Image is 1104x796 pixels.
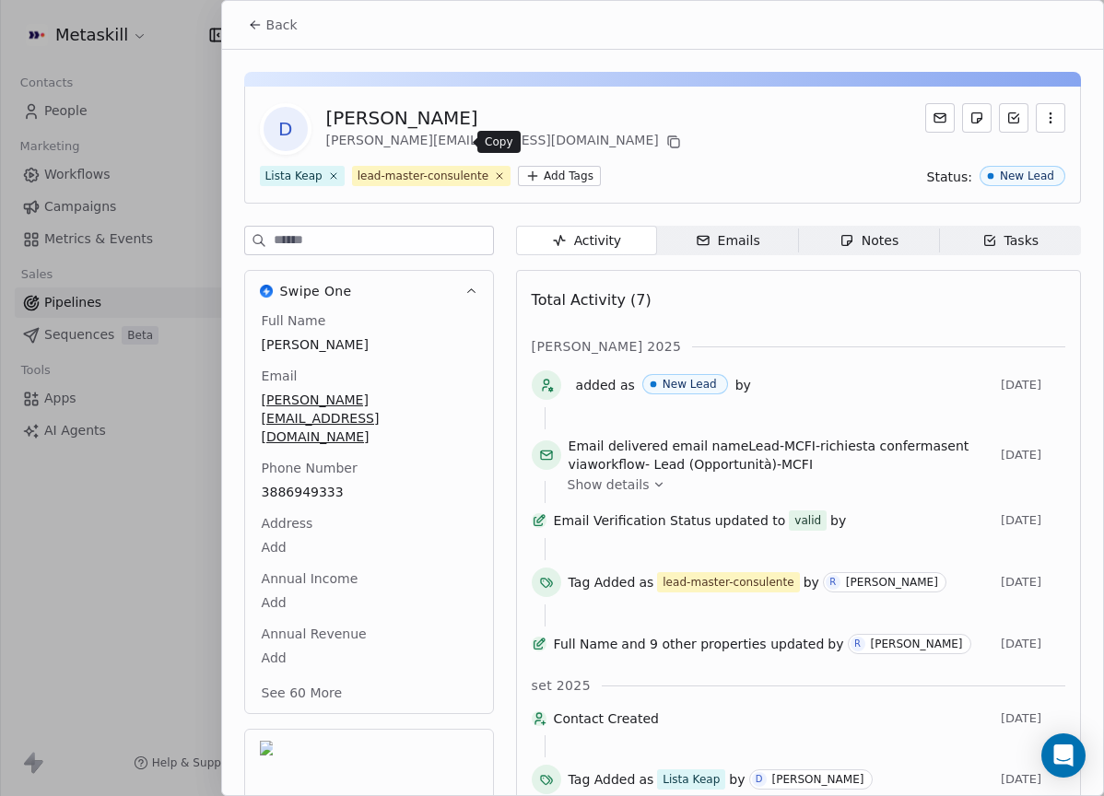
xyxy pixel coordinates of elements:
[696,231,760,251] div: Emails
[1041,733,1086,778] div: Open Intercom Messenger
[245,311,493,713] div: Swipe OneSwipe One
[280,282,352,300] span: Swipe One
[569,439,668,453] span: Email delivered
[245,271,493,311] button: Swipe OneSwipe One
[554,511,711,530] span: Email Verification Status
[258,569,362,588] span: Annual Income
[532,291,652,309] span: Total Activity (7)
[262,649,476,667] span: Add
[265,168,323,184] div: Lista Keap
[554,635,618,653] span: Full Name
[1001,448,1065,462] span: [DATE]
[854,637,861,651] div: R
[927,168,972,186] span: Status:
[1001,637,1065,651] span: [DATE]
[569,573,636,591] span: Tag Added
[621,635,824,653] span: and 9 other properties updated
[576,376,635,394] span: added as
[568,475,650,494] span: Show details
[532,676,591,695] span: set 2025
[794,511,821,530] div: valid
[485,135,513,149] p: Copy
[639,573,653,591] span: as
[262,391,476,446] span: [PERSON_NAME][EMAIL_ADDRESS][DOMAIN_NAME]
[258,367,301,385] span: Email
[260,285,273,298] img: Swipe One
[982,231,1039,251] div: Tasks
[569,437,993,474] span: email name sent via workflow -
[1001,772,1065,787] span: [DATE]
[326,131,685,153] div: [PERSON_NAME][EMAIL_ADDRESS][DOMAIN_NAME]
[264,107,308,151] span: D
[654,457,813,472] span: Lead (Opportunità)-MCFI
[1001,378,1065,392] span: [DATE]
[262,483,476,501] span: 3886949333
[532,337,682,356] span: [PERSON_NAME] 2025
[830,511,846,530] span: by
[518,166,601,186] button: Add Tags
[663,574,793,591] div: lead-master-consulente
[258,625,370,643] span: Annual Revenue
[262,335,476,354] span: [PERSON_NAME]
[569,770,636,789] span: Tag Added
[639,770,653,789] span: as
[871,638,963,650] div: [PERSON_NAME]
[828,635,843,653] span: by
[846,576,938,589] div: [PERSON_NAME]
[554,709,993,728] span: Contact Created
[748,439,941,453] span: Lead-MCFI-richiesta conferma
[1001,711,1065,726] span: [DATE]
[262,593,476,612] span: Add
[729,770,745,789] span: by
[840,231,898,251] div: Notes
[663,378,717,391] div: New Lead
[829,575,836,590] div: R
[663,771,720,788] div: Lista Keap
[358,168,488,184] div: lead-master-consulente
[326,105,685,131] div: [PERSON_NAME]
[266,16,298,34] span: Back
[237,8,309,41] button: Back
[1000,170,1054,182] div: New Lead
[258,459,361,477] span: Phone Number
[262,538,476,556] span: Add
[258,311,330,330] span: Full Name
[251,676,354,709] button: See 60 More
[772,773,864,786] div: [PERSON_NAME]
[1001,513,1065,528] span: [DATE]
[735,376,751,394] span: by
[258,514,317,533] span: Address
[804,573,819,591] span: by
[1001,575,1065,590] span: [DATE]
[568,475,1052,494] a: Show details
[756,772,763,787] div: D
[715,511,786,530] span: updated to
